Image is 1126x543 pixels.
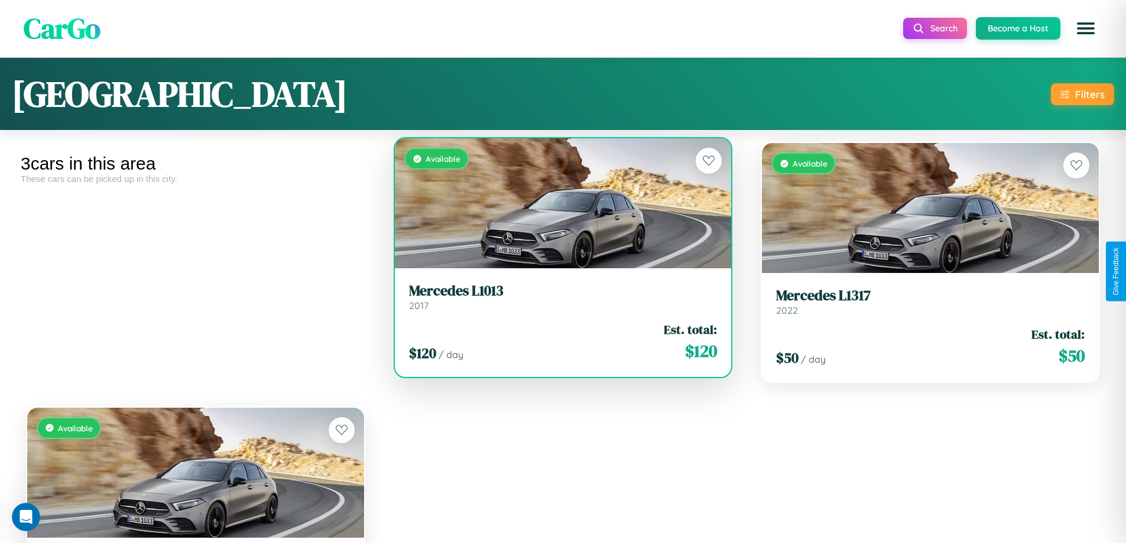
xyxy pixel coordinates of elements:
[409,300,429,311] span: 2017
[24,9,100,48] span: CarGo
[793,158,828,168] span: Available
[1075,88,1105,100] div: Filters
[776,304,798,316] span: 2022
[21,154,371,174] div: 3 cars in this area
[776,287,1085,304] h3: Mercedes L1317
[1069,12,1102,45] button: Open menu
[776,287,1085,316] a: Mercedes L13172022
[409,282,718,311] a: Mercedes L10132017
[12,70,348,118] h1: [GEOGRAPHIC_DATA]
[930,23,958,34] span: Search
[685,339,717,363] span: $ 120
[58,423,93,433] span: Available
[439,349,463,360] span: / day
[21,174,371,184] div: These cars can be picked up in this city.
[903,18,967,39] button: Search
[801,353,826,365] span: / day
[426,154,460,164] span: Available
[776,348,799,368] span: $ 50
[664,321,717,338] span: Est. total:
[409,282,718,300] h3: Mercedes L1013
[12,503,40,531] iframe: Intercom live chat
[1031,326,1085,343] span: Est. total:
[409,343,436,363] span: $ 120
[1112,248,1120,295] div: Give Feedback
[1051,83,1114,105] button: Filters
[976,17,1060,40] button: Become a Host
[1059,344,1085,368] span: $ 50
